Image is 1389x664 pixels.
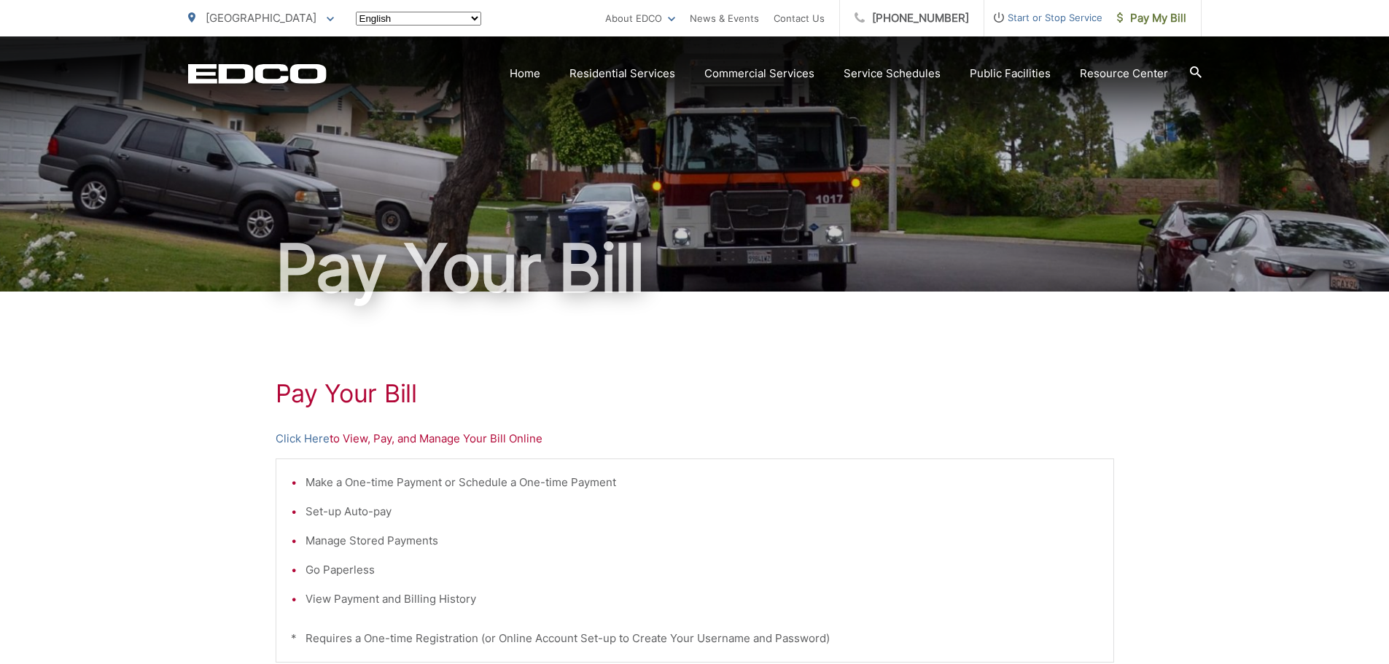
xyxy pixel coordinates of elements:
[188,232,1202,305] h1: Pay Your Bill
[188,63,327,84] a: EDCD logo. Return to the homepage.
[605,9,675,27] a: About EDCO
[276,430,1114,448] p: to View, Pay, and Manage Your Bill Online
[306,503,1099,520] li: Set-up Auto-pay
[970,65,1051,82] a: Public Facilities
[276,379,1114,408] h1: Pay Your Bill
[356,12,481,26] select: Select a language
[306,474,1099,491] li: Make a One-time Payment or Schedule a One-time Payment
[844,65,941,82] a: Service Schedules
[569,65,675,82] a: Residential Services
[306,561,1099,579] li: Go Paperless
[1080,65,1168,82] a: Resource Center
[276,430,330,448] a: Click Here
[510,65,540,82] a: Home
[690,9,759,27] a: News & Events
[704,65,814,82] a: Commercial Services
[306,590,1099,608] li: View Payment and Billing History
[291,630,1099,647] p: * Requires a One-time Registration (or Online Account Set-up to Create Your Username and Password)
[1117,9,1186,27] span: Pay My Bill
[306,532,1099,550] li: Manage Stored Payments
[206,11,316,25] span: [GEOGRAPHIC_DATA]
[774,9,825,27] a: Contact Us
